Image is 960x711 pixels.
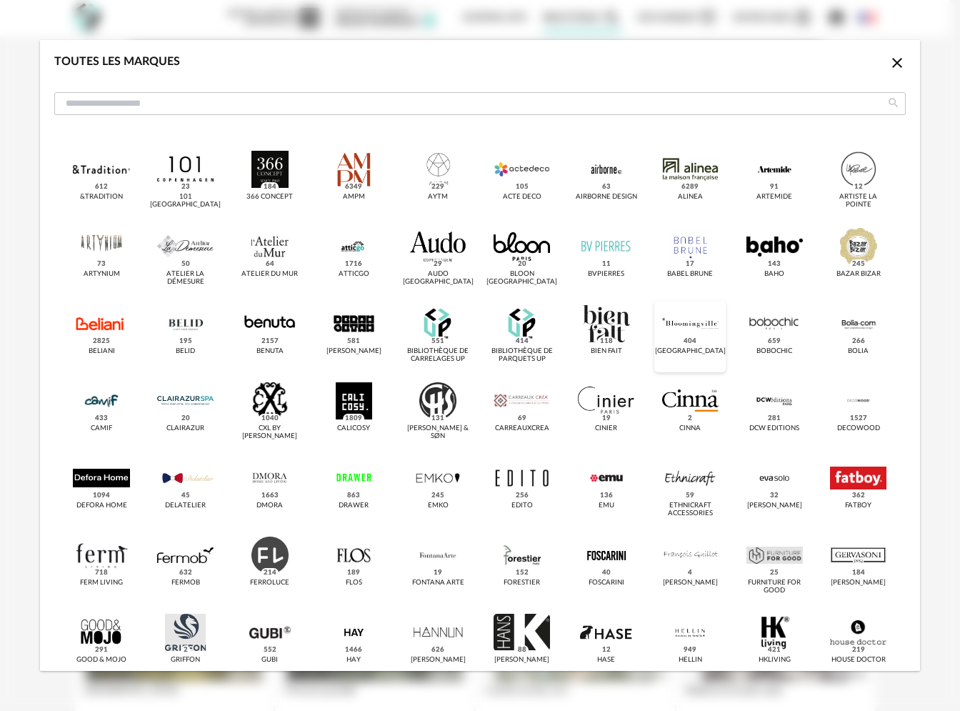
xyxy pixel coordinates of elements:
span: 612 [93,182,110,192]
div: Forestier [504,579,540,587]
span: 69 [516,414,529,424]
span: 2 [181,645,190,655]
span: 214 [261,568,278,578]
span: 64 [263,259,276,269]
span: 219 [850,645,867,655]
div: Good & Mojo [76,656,126,665]
span: 73 [95,259,108,269]
div: Atelier La Démesure [154,270,217,287]
span: 19 [431,568,444,578]
span: 281 [766,414,783,424]
div: BVpierres [588,270,624,279]
div: Artiste La Pointe [827,193,890,209]
span: 6349 [343,182,364,192]
span: 1809 [343,414,364,424]
span: 20 [179,414,192,424]
div: Decowood [837,424,880,433]
span: 404 [681,337,699,347]
div: Gubi [261,656,278,665]
span: 291 [93,645,110,655]
span: 949 [681,645,699,655]
div: Cinier [595,424,617,433]
span: 1094 [91,491,112,501]
span: 718 [93,568,110,578]
span: 256 [514,491,531,501]
span: 229 [429,182,446,192]
div: Atelier du Mur [241,270,298,279]
div: Edito [511,502,533,510]
span: 25 [768,568,781,578]
div: Artemide [756,193,792,202]
span: 1466 [343,645,364,655]
span: 362 [850,491,867,501]
div: 101 [GEOGRAPHIC_DATA] [150,193,221,209]
div: Bien Fait [591,347,622,356]
div: HAY [346,656,361,665]
div: [PERSON_NAME] [494,656,549,665]
div: EMKO [428,502,449,510]
span: 626 [429,645,446,655]
div: AMPM [343,193,365,202]
span: 40 [599,568,612,578]
div: Furniture for Good [743,579,806,595]
div: Drawer [339,502,369,510]
div: CLAIRAZUR [166,424,204,433]
span: 1663 [259,491,280,501]
span: 184 [850,568,867,578]
span: 50 [179,259,192,269]
span: 118 [597,337,614,347]
div: [PERSON_NAME] [326,347,381,356]
div: 366 Concept [246,193,293,202]
div: Bibliothèque de Carrelages UP [406,347,469,364]
div: [PERSON_NAME] [411,656,466,665]
div: Benuta [256,347,284,356]
div: Calicosy [337,424,370,433]
div: Audo [GEOGRAPHIC_DATA] [403,270,474,287]
div: Bobochic [756,347,792,356]
span: 659 [766,337,783,347]
div: Airborne Design [576,193,637,202]
div: Toutes les marques [54,54,180,69]
span: 632 [177,568,194,578]
div: CAMIF [91,424,112,433]
span: 32 [768,491,781,501]
span: 4 [686,568,694,578]
span: 63 [599,182,612,192]
span: 1040 [259,414,280,424]
div: Belid [176,347,195,356]
div: dialog [40,40,920,671]
span: Close icon [889,56,906,68]
div: Hase [597,656,615,665]
span: 152 [514,568,531,578]
div: Ferm Living [80,579,123,587]
div: Bolia [848,347,869,356]
span: 581 [345,337,362,347]
span: 1527 [848,414,869,424]
span: 2157 [259,337,280,347]
span: 20 [516,259,529,269]
div: [GEOGRAPHIC_DATA] [655,347,726,356]
span: 12 [852,182,865,192]
div: Flos [346,579,362,587]
div: Delatelier [165,502,206,510]
span: 433 [93,414,110,424]
div: BLOON [GEOGRAPHIC_DATA] [486,270,557,287]
div: Bazar Bizar [836,270,881,279]
div: Atticgo [339,270,369,279]
div: Foscarini [589,579,624,587]
div: [PERSON_NAME] [747,502,802,510]
div: Bibliothèque de Parquets UP [491,347,554,364]
span: 45 [179,491,192,501]
span: 143 [766,259,783,269]
span: 19 [599,414,612,424]
div: Alinea [678,193,703,202]
div: [PERSON_NAME] [831,579,886,587]
div: &tradition [80,193,123,202]
div: Baho [764,270,784,279]
span: 136 [597,491,614,501]
span: 863 [345,491,362,501]
span: 91 [768,182,781,192]
div: Defora Home [76,502,127,510]
span: 189 [345,568,362,578]
span: 17 [684,259,696,269]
